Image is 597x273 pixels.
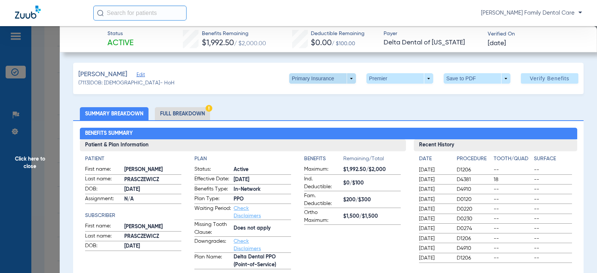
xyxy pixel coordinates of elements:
input: Search for patients [93,6,187,21]
span: D1206 [457,166,491,174]
span: Remaining/Total [343,155,401,165]
span: -- [494,215,531,223]
span: [DATE] [419,225,450,232]
span: D4910 [457,186,491,193]
span: $1,500/$1,500 [343,212,401,220]
span: Ortho Maximum: [304,209,341,224]
button: Premier [366,73,433,84]
span: D4381 [457,176,491,183]
span: PPO [234,195,291,203]
span: (7113) DOB: [DEMOGRAPHIC_DATA] - HoH [78,79,175,87]
span: -- [494,166,531,174]
span: [DATE] [419,196,450,203]
button: Primary Insurance [289,73,356,84]
h4: Patient [85,155,182,163]
span: $200/$300 [343,196,401,204]
span: [PERSON_NAME] [78,70,127,79]
span: -- [534,215,572,223]
span: D0120 [457,196,491,203]
li: Summary Breakdown [80,107,149,120]
span: Assignment: [85,195,122,204]
span: -- [534,245,572,252]
span: PRASCZEWICZ [124,176,182,184]
span: Last name: [85,232,122,241]
span: [DATE] [419,205,450,213]
span: $0.00 [311,39,332,47]
span: Active [107,38,134,49]
span: [DATE] [124,186,182,193]
span: [DATE] [419,176,450,183]
span: [DATE] [488,39,506,48]
span: Plan Name: [194,253,231,269]
span: $1,992.50/$2,000 [343,166,401,174]
span: -- [494,225,531,232]
span: 18 [494,176,531,183]
h4: Benefits [304,155,343,163]
span: [PERSON_NAME] [124,166,182,174]
img: Hazard [206,105,212,112]
span: -- [534,176,572,183]
button: Save to PDF [444,73,510,84]
span: Delta Dental of [US_STATE] [384,38,481,47]
span: Plan Type: [194,195,231,204]
h4: Plan [194,155,291,163]
span: Benefits Type: [194,185,231,194]
span: Fam. Deductible: [304,192,341,208]
app-breakdown-title: Procedure [457,155,491,165]
span: N/A [124,195,182,203]
img: Zuub Logo [15,6,41,19]
span: [DATE] [419,235,450,242]
span: D0274 [457,225,491,232]
span: DOB: [85,185,122,194]
h4: Subscriber [85,212,182,220]
span: D0220 [457,205,491,213]
span: First name: [85,165,122,174]
h4: Surface [534,155,572,163]
app-breakdown-title: Surface [534,155,572,165]
span: D1206 [457,235,491,242]
span: D4910 [457,245,491,252]
span: First name: [85,222,122,231]
span: Downgrades: [194,238,231,252]
span: Ind. Deductible: [304,175,341,191]
span: [PERSON_NAME] [124,223,182,231]
button: Verify Benefits [521,73,578,84]
span: -- [494,254,531,262]
span: -- [494,245,531,252]
span: -- [534,166,572,174]
span: [DATE] [419,245,450,252]
h2: Benefits Summary [80,128,577,140]
span: / $2,000.00 [234,41,266,47]
span: [PERSON_NAME] Family Dental Care [481,9,582,17]
span: Payer [384,30,481,38]
span: D0230 [457,215,491,223]
span: Waiting Period: [194,205,231,220]
img: Search Icon [97,10,104,16]
span: -- [494,196,531,203]
span: PRASCZEWICZ [124,233,182,241]
h4: Date [419,155,450,163]
span: -- [534,196,572,203]
span: Edit [137,72,143,79]
span: $0/$100 [343,179,401,187]
span: -- [494,205,531,213]
span: -- [534,254,572,262]
app-breakdown-title: Tooth/Quad [494,155,531,165]
span: Delta Dental PPO (Point-of-Service) [234,253,291,269]
span: [DATE] [234,176,291,184]
span: Missing Tooth Clause: [194,221,231,236]
a: Check Disclaimers [234,206,261,218]
span: Maximum: [304,165,341,174]
span: [DATE] [419,186,450,193]
span: D1206 [457,254,491,262]
span: [DATE] [124,242,182,250]
span: [DATE] [419,166,450,174]
span: Deductible Remaining [311,30,365,38]
span: Active [234,166,291,174]
span: Verified On [488,30,585,38]
span: -- [534,186,572,193]
span: In-Network [234,186,291,193]
span: Does not apply [234,224,291,232]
